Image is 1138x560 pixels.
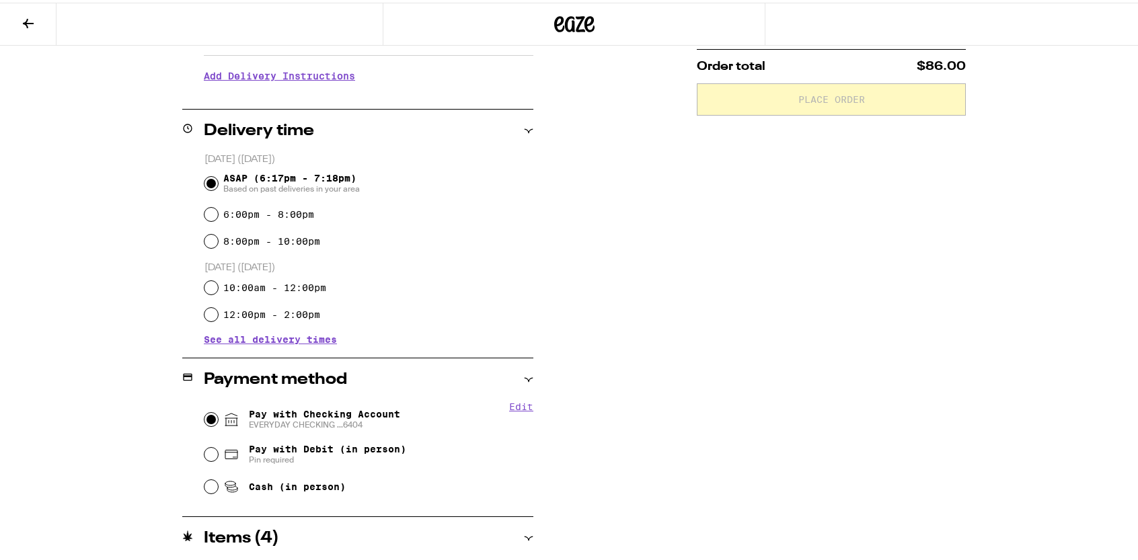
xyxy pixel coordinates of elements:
label: 12:00pm - 2:00pm [223,307,320,317]
span: Hi. Need any help? [8,9,97,20]
span: Based on past deliveries in your area [223,181,360,192]
p: [DATE] ([DATE]) [204,151,533,163]
span: ASAP (6:17pm - 7:18pm) [223,170,360,192]
h2: Payment method [204,369,347,385]
span: Place Order [798,92,865,102]
span: EVERYDAY CHECKING ...6404 [249,417,400,428]
h3: Add Delivery Instructions [204,58,533,89]
span: $86.00 [917,58,966,70]
p: We'll contact you at [PHONE_NUMBER] when we arrive [204,89,533,99]
span: Cash (in person) [249,479,346,489]
label: 10:00am - 12:00pm [223,280,326,290]
span: Pin required [249,452,406,463]
span: Pay with Checking Account [249,406,400,428]
h2: Items ( 4 ) [204,528,279,544]
button: See all delivery times [204,332,337,342]
span: Order total [697,58,765,70]
p: [DATE] ([DATE]) [204,259,533,272]
button: Edit [509,399,533,409]
button: Place Order [697,81,966,113]
span: Pay with Debit (in person) [249,441,406,452]
h2: Delivery time [204,120,314,136]
label: 8:00pm - 10:00pm [223,233,320,244]
label: 6:00pm - 8:00pm [223,206,314,217]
